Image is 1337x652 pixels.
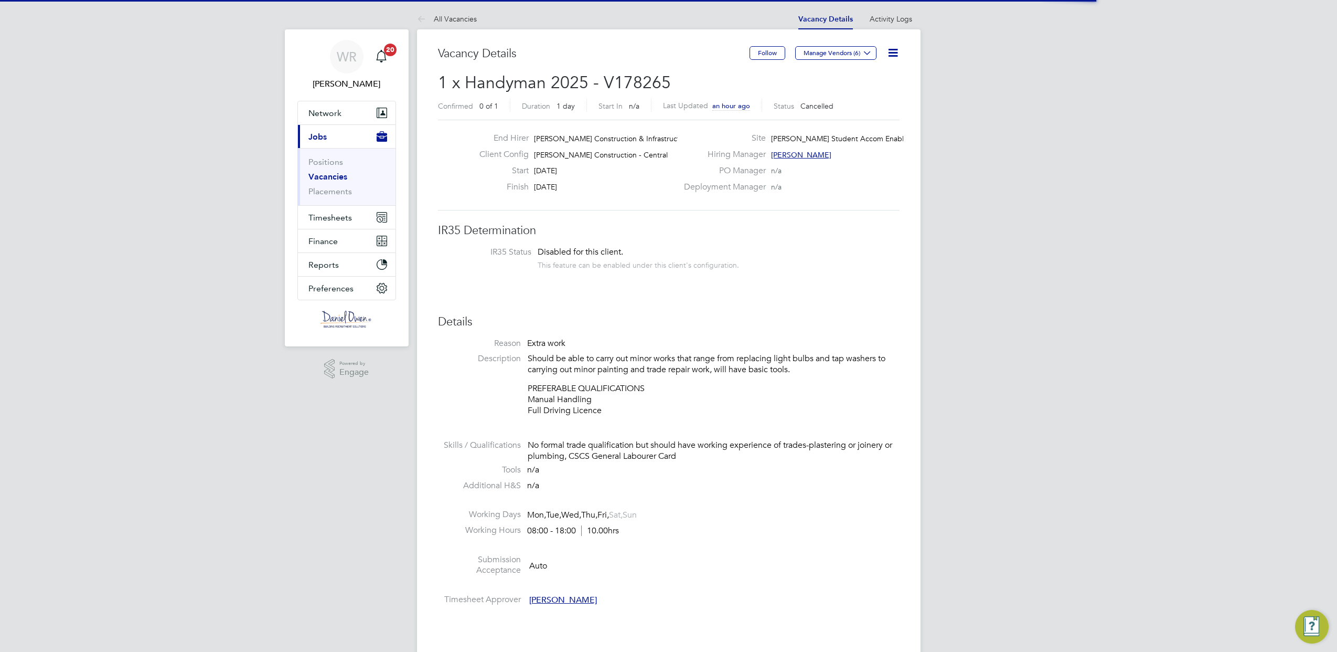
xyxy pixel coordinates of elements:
[471,133,529,144] label: End Hirer
[771,150,831,160] span: [PERSON_NAME]
[771,134,922,143] span: [PERSON_NAME] Student Accom Enabling…
[438,465,521,476] label: Tools
[438,72,671,93] span: 1 x Handyman 2025 - V178265
[298,229,395,253] button: Finance
[308,236,338,246] span: Finance
[448,247,531,258] label: IR35 Status
[771,166,782,175] span: n/a
[308,186,352,196] a: Placements
[597,510,609,520] span: Fri,
[581,525,619,536] span: 10.00hrs
[297,40,396,90] a: WR[PERSON_NAME]
[438,509,521,520] label: Working Days
[527,338,565,349] span: Extra work
[774,101,794,111] label: Status
[308,108,341,118] span: Network
[285,29,409,346] nav: Main navigation
[609,510,623,520] span: Sat,
[438,223,900,238] h3: IR35 Determination
[308,213,352,223] span: Timesheets
[298,125,395,148] button: Jobs
[308,157,343,167] a: Positions
[308,260,339,270] span: Reports
[663,101,708,110] label: Last Updated
[800,101,833,111] span: Cancelled
[528,383,900,416] p: PREFERABLE QUALIFICATIONS Manual Handling Full Driving Licence
[528,353,900,375] p: Should be able to carry out minor works that range from replacing light bulbs and tap washers to ...
[339,368,369,377] span: Engage
[527,480,539,491] span: n/a
[795,46,876,60] button: Manage Vendors (6)
[438,338,521,349] label: Reason
[678,165,766,176] label: PO Manager
[471,149,529,160] label: Client Config
[538,247,623,257] span: Disabled for this client.
[623,510,637,520] span: Sun
[308,283,354,293] span: Preferences
[534,134,687,143] span: [PERSON_NAME] Construction & Infrastruct…
[629,101,639,111] span: n/a
[320,311,373,328] img: danielowen-logo-retina.png
[438,314,900,330] h3: Details
[534,166,557,175] span: [DATE]
[870,14,912,24] a: Activity Logs
[297,78,396,90] span: Weronika Rodzynko
[527,465,539,475] span: n/a
[527,525,619,537] div: 08:00 - 18:00
[339,359,369,368] span: Powered by
[308,172,347,182] a: Vacancies
[438,480,521,491] label: Additional H&S
[528,440,900,462] div: No formal trade qualification but should have working experience of trades-plastering or joinery ...
[527,510,546,520] span: Mon,
[534,182,557,192] span: [DATE]
[581,510,597,520] span: Thu,
[557,101,575,111] span: 1 day
[308,132,327,142] span: Jobs
[598,101,623,111] label: Start In
[678,133,766,144] label: Site
[534,150,668,160] span: [PERSON_NAME] Construction - Central
[298,148,395,205] div: Jobs
[471,182,529,193] label: Finish
[538,258,739,270] div: This feature can be enabled under this client's configuration.
[438,594,521,605] label: Timesheet Approver
[298,277,395,300] button: Preferences
[324,359,369,379] a: Powered byEngage
[384,44,397,56] span: 20
[1295,610,1329,644] button: Engage Resource Center
[438,525,521,536] label: Working Hours
[798,15,853,24] a: Vacancy Details
[438,101,473,111] label: Confirmed
[438,440,521,451] label: Skills / Qualifications
[561,510,581,520] span: Wed,
[479,101,498,111] span: 0 of 1
[298,253,395,276] button: Reports
[771,182,782,192] span: n/a
[438,46,750,61] h3: Vacancy Details
[371,40,392,73] a: 20
[438,353,521,364] label: Description
[712,101,750,110] span: an hour ago
[546,510,561,520] span: Tue,
[417,14,477,24] a: All Vacancies
[298,101,395,124] button: Network
[471,165,529,176] label: Start
[678,182,766,193] label: Deployment Manager
[678,149,766,160] label: Hiring Manager
[297,311,396,328] a: Go to home page
[337,50,357,64] span: WR
[529,595,597,605] span: [PERSON_NAME]
[522,101,550,111] label: Duration
[529,560,547,571] span: Auto
[298,206,395,229] button: Timesheets
[438,554,521,576] label: Submission Acceptance
[750,46,785,60] button: Follow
